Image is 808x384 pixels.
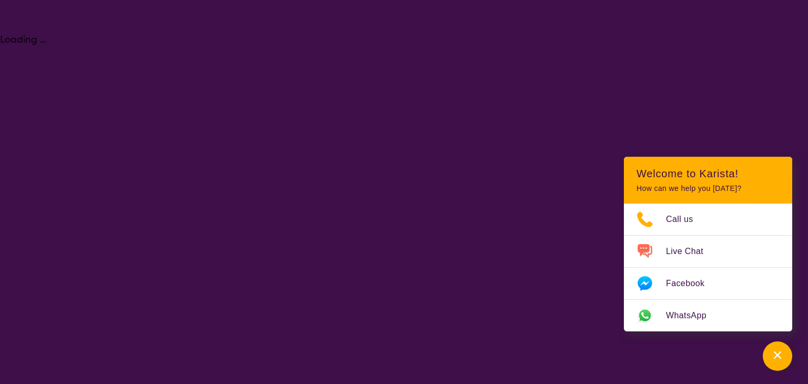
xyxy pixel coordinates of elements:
span: Live Chat [666,244,716,259]
div: Channel Menu [624,157,792,331]
span: Facebook [666,276,717,291]
a: Web link opens in a new tab. [624,300,792,331]
ul: Choose channel [624,204,792,331]
h2: Welcome to Karista! [637,167,780,180]
span: Call us [666,211,706,227]
p: How can we help you [DATE]? [637,184,780,193]
button: Channel Menu [763,341,792,371]
span: WhatsApp [666,308,719,324]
